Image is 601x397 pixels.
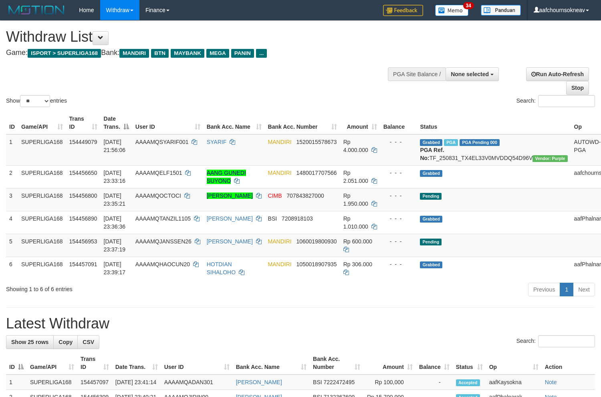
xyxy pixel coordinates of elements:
[207,215,253,222] a: [PERSON_NAME]
[231,49,254,58] span: PANIN
[77,335,99,349] a: CSV
[119,49,149,58] span: MANDIRI
[256,49,267,58] span: ...
[343,215,368,230] span: Rp 1.010.000
[560,283,573,296] a: 1
[135,139,189,145] span: AAAAMQSYARIF001
[6,165,18,188] td: 2
[236,379,282,385] a: [PERSON_NAME]
[268,238,292,245] span: MANDIRI
[6,211,18,234] td: 4
[435,5,469,16] img: Button%20Memo.svg
[420,261,442,268] span: Grabbed
[420,170,442,177] span: Grabbed
[265,111,340,134] th: Bank Acc. Number: activate to sort column ascending
[6,4,67,16] img: MOTION_logo.png
[135,192,181,199] span: AAAAMQOCTOCI
[416,352,453,375] th: Balance: activate to sort column ascending
[18,134,66,166] td: SUPERLIGA168
[420,147,444,161] b: PGA Ref. No:
[135,261,190,267] span: AAAAMQHAOCUN20
[388,67,446,81] div: PGA Site Balance /
[104,238,126,253] span: [DATE] 23:37:19
[420,216,442,223] span: Grabbed
[6,49,393,57] h4: Game: Bank:
[77,375,112,390] td: 154457097
[11,339,48,345] span: Show 25 rows
[6,111,18,134] th: ID
[69,215,97,222] span: 154456890
[66,111,101,134] th: Trans ID: activate to sort column ascending
[526,67,589,81] a: Run Auto-Refresh
[486,375,542,390] td: aafKaysokna
[6,134,18,166] td: 1
[516,95,595,107] label: Search:
[538,335,595,347] input: Search:
[416,375,453,390] td: -
[363,375,416,390] td: Rp 100,000
[532,155,567,162] span: Vendor URL: https://trx4.1velocity.biz
[516,335,595,347] label: Search:
[446,67,499,81] button: None selected
[6,375,27,390] td: 1
[69,170,97,176] span: 154456650
[573,283,595,296] a: Next
[206,49,229,58] span: MEGA
[460,139,500,146] span: PGA Pending
[135,170,182,176] span: AAAAMQELF1501
[161,375,233,390] td: AAAAMQADAN301
[53,335,78,349] a: Copy
[233,352,310,375] th: Bank Acc. Name: activate to sort column ascending
[77,352,112,375] th: Trans ID: activate to sort column ascending
[112,375,161,390] td: [DATE] 23:41:14
[6,257,18,280] td: 6
[420,239,442,245] span: Pending
[268,261,292,267] span: MANDIRI
[104,192,126,207] span: [DATE] 23:35:21
[268,215,277,222] span: BSI
[286,192,324,199] span: Copy 707843827000 to clipboard
[296,238,337,245] span: Copy 1060019800930 to clipboard
[104,261,126,275] span: [DATE] 23:39:17
[383,5,423,16] img: Feedback.jpg
[69,238,97,245] span: 154456953
[104,170,126,184] span: [DATE] 23:33:16
[538,95,595,107] input: Search:
[6,352,27,375] th: ID: activate to sort column descending
[343,170,368,184] span: Rp 2.051.000
[363,352,416,375] th: Amount: activate to sort column ascending
[207,170,246,184] a: AANG GUNEDI SUYONO
[27,352,77,375] th: Game/API: activate to sort column ascending
[18,165,66,188] td: SUPERLIGA168
[6,234,18,257] td: 5
[417,134,571,166] td: TF_250831_TX4EL33V0MVDDQ54D96V
[420,193,442,200] span: Pending
[463,2,474,9] span: 34
[268,170,292,176] span: MANDIRI
[69,139,97,145] span: 154449079
[313,379,322,385] span: BSI
[282,215,313,222] span: Copy 7208918103 to clipboard
[417,111,571,134] th: Status
[69,261,97,267] span: 154457091
[58,339,73,345] span: Copy
[268,139,292,145] span: MANDIRI
[112,352,161,375] th: Date Trans.: activate to sort column ascending
[343,192,368,207] span: Rp 1.950.000
[18,211,66,234] td: SUPERLIGA168
[324,379,355,385] span: Copy 7222472495 to clipboard
[296,139,337,145] span: Copy 1520015578673 to clipboard
[104,139,126,153] span: [DATE] 21:56:06
[383,237,414,245] div: - - -
[383,215,414,223] div: - - -
[542,352,595,375] th: Action
[383,169,414,177] div: - - -
[18,111,66,134] th: Game/API: activate to sort column ascending
[18,257,66,280] td: SUPERLIGA168
[343,238,372,245] span: Rp 600.000
[310,352,363,375] th: Bank Acc. Number: activate to sort column ascending
[20,95,50,107] select: Showentries
[343,261,372,267] span: Rp 306.000
[101,111,132,134] th: Date Trans.: activate to sort column descending
[83,339,94,345] span: CSV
